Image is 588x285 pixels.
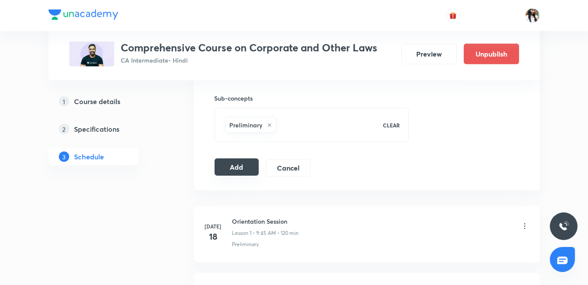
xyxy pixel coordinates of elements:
p: 1 [59,96,69,107]
button: Cancel [266,159,310,177]
img: Bismita Dutta [525,8,540,23]
p: CA Intermediate • Hindi [121,56,378,65]
h6: Preliminary [230,120,263,130]
img: ttu [559,221,569,231]
button: Preview [402,44,457,64]
h5: Specifications [74,124,120,134]
h4: 18 [205,230,222,243]
h5: Schedule [74,152,104,162]
img: E57EAEE8-2476-4C23-AB7B-8B02F6C60FD8_plus.png [69,41,114,66]
button: Unpublish [464,44,519,64]
a: 1Course details [48,93,166,110]
h6: Orientation Session [232,217,299,226]
button: avatar [446,9,460,22]
p: 2 [59,124,69,134]
button: Add [215,158,259,176]
h5: Course details [74,96,121,107]
a: Company Logo [48,9,118,22]
h3: Comprehensive Course on Corporate and Other Laws [121,41,378,54]
img: Company Logo [48,9,118,20]
h6: [DATE] [205,222,222,230]
img: avatar [449,12,457,19]
a: 2Specifications [48,120,166,138]
p: Preliminary [232,241,259,248]
h6: Sub-concepts [215,94,409,103]
p: CLEAR [383,121,400,129]
p: 3 [59,152,69,162]
p: Lesson 1 • 9:45 AM • 120 min [232,229,299,237]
